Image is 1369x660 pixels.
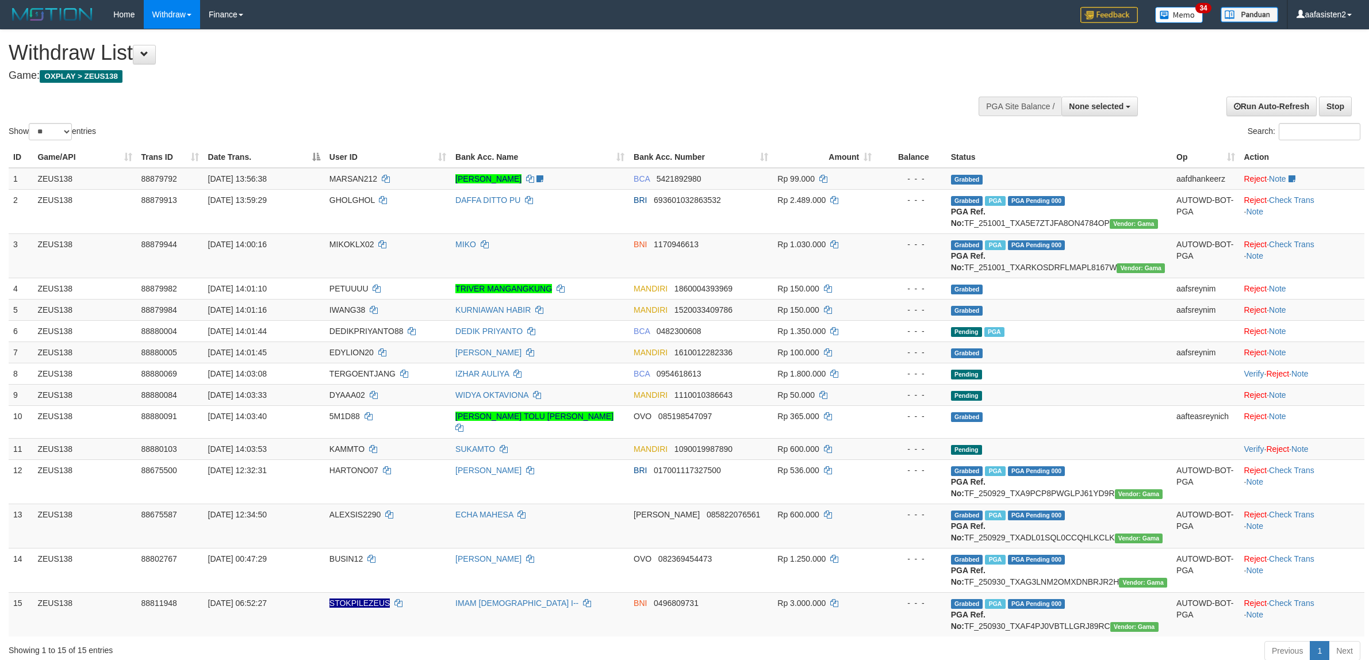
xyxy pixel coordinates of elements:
a: [PERSON_NAME] [455,466,521,475]
a: Check Trans [1269,240,1314,249]
a: Reject [1244,598,1267,608]
span: BCA [634,369,650,378]
img: Feedback.jpg [1080,7,1138,23]
span: Marked by aafanarl [985,196,1005,206]
th: Action [1240,147,1365,168]
div: - - - [881,325,941,337]
div: PGA Site Balance / [979,97,1061,116]
td: ZEUS138 [33,341,136,363]
div: - - - [881,509,941,520]
a: Note [1269,327,1286,336]
span: Rp 536.000 [777,466,819,475]
span: 5M1D88 [329,412,360,421]
span: Copy 082369454473 to clipboard [658,554,712,563]
td: ZEUS138 [33,405,136,438]
span: [DATE] 14:01:45 [208,348,267,357]
span: 88879944 [141,240,177,249]
td: 7 [9,341,33,363]
td: · · [1240,592,1365,636]
span: MANDIRI [634,348,668,357]
span: [DATE] 14:03:40 [208,412,267,421]
div: - - - [881,347,941,358]
span: [DATE] 13:59:29 [208,195,267,205]
a: DAFFA DITTO PU [455,195,520,205]
a: Check Trans [1269,554,1314,563]
b: PGA Ref. No: [951,521,985,542]
span: BCA [634,174,650,183]
span: [DATE] 14:01:16 [208,305,267,314]
span: BNI [634,240,647,249]
div: - - - [881,194,941,206]
a: [PERSON_NAME] [455,348,521,357]
span: Vendor URL: https://trx31.1velocity.biz [1110,622,1159,632]
span: Grabbed [951,175,983,185]
button: None selected [1061,97,1138,116]
td: 11 [9,438,33,459]
span: Pending [951,370,982,379]
span: OVO [634,412,651,421]
span: Marked by aafsreyleap [985,555,1005,565]
a: Reject [1244,554,1267,563]
td: · [1240,320,1365,341]
span: Rp 3.000.000 [777,598,826,608]
span: Rp 99.000 [777,174,815,183]
h1: Withdraw List [9,41,901,64]
a: WIDYA OKTAVIONA [455,390,528,400]
td: · · [1240,438,1365,459]
td: ZEUS138 [33,548,136,592]
b: PGA Ref. No: [951,566,985,586]
a: Check Trans [1269,510,1314,519]
td: 8 [9,363,33,384]
span: 88880069 [141,369,177,378]
a: Stop [1319,97,1352,116]
a: Reject [1244,305,1267,314]
a: Reject [1266,369,1289,378]
input: Search: [1279,123,1360,140]
span: Rp 1.250.000 [777,554,826,563]
td: 5 [9,299,33,320]
b: PGA Ref. No: [951,610,985,631]
td: AUTOWD-BOT-PGA [1172,189,1239,233]
td: 9 [9,384,33,405]
span: 88880084 [141,390,177,400]
th: User ID: activate to sort column ascending [325,147,451,168]
td: ZEUS138 [33,384,136,405]
span: [DATE] 14:01:10 [208,284,267,293]
span: Vendor URL: https://trx31.1velocity.biz [1115,534,1163,543]
img: panduan.png [1221,7,1278,22]
a: Note [1269,284,1286,293]
span: Copy 1860004393969 to clipboard [674,284,733,293]
td: 14 [9,548,33,592]
div: - - - [881,553,941,565]
span: 88880091 [141,412,177,421]
span: [DATE] 14:03:53 [208,444,267,454]
span: [DATE] 14:00:16 [208,240,267,249]
th: ID [9,147,33,168]
span: Copy 1520033409786 to clipboard [674,305,733,314]
th: Trans ID: activate to sort column ascending [137,147,204,168]
span: Copy 085822076561 to clipboard [707,510,760,519]
th: Bank Acc. Name: activate to sort column ascending [451,147,629,168]
td: 3 [9,233,33,278]
label: Show entries [9,123,96,140]
th: Balance [876,147,946,168]
span: Rp 600.000 [777,510,819,519]
td: ZEUS138 [33,189,136,233]
a: Verify [1244,444,1264,454]
span: DEDIKPRIYANTO88 [329,327,404,336]
td: ZEUS138 [33,299,136,320]
a: Note [1269,174,1286,183]
a: Reject [1244,510,1267,519]
span: Marked by aaftrukkakada [985,466,1005,476]
a: Note [1246,251,1263,260]
span: Grabbed [951,285,983,294]
select: Showentries [29,123,72,140]
span: [DATE] 06:52:27 [208,598,267,608]
div: - - - [881,304,941,316]
td: · [1240,384,1365,405]
td: TF_251001_TXA5E7ZTJFA8ON4784OP [946,189,1172,233]
a: MIKO [455,240,476,249]
a: Note [1291,369,1309,378]
a: Reject [1244,240,1267,249]
a: [PERSON_NAME] [455,174,521,183]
